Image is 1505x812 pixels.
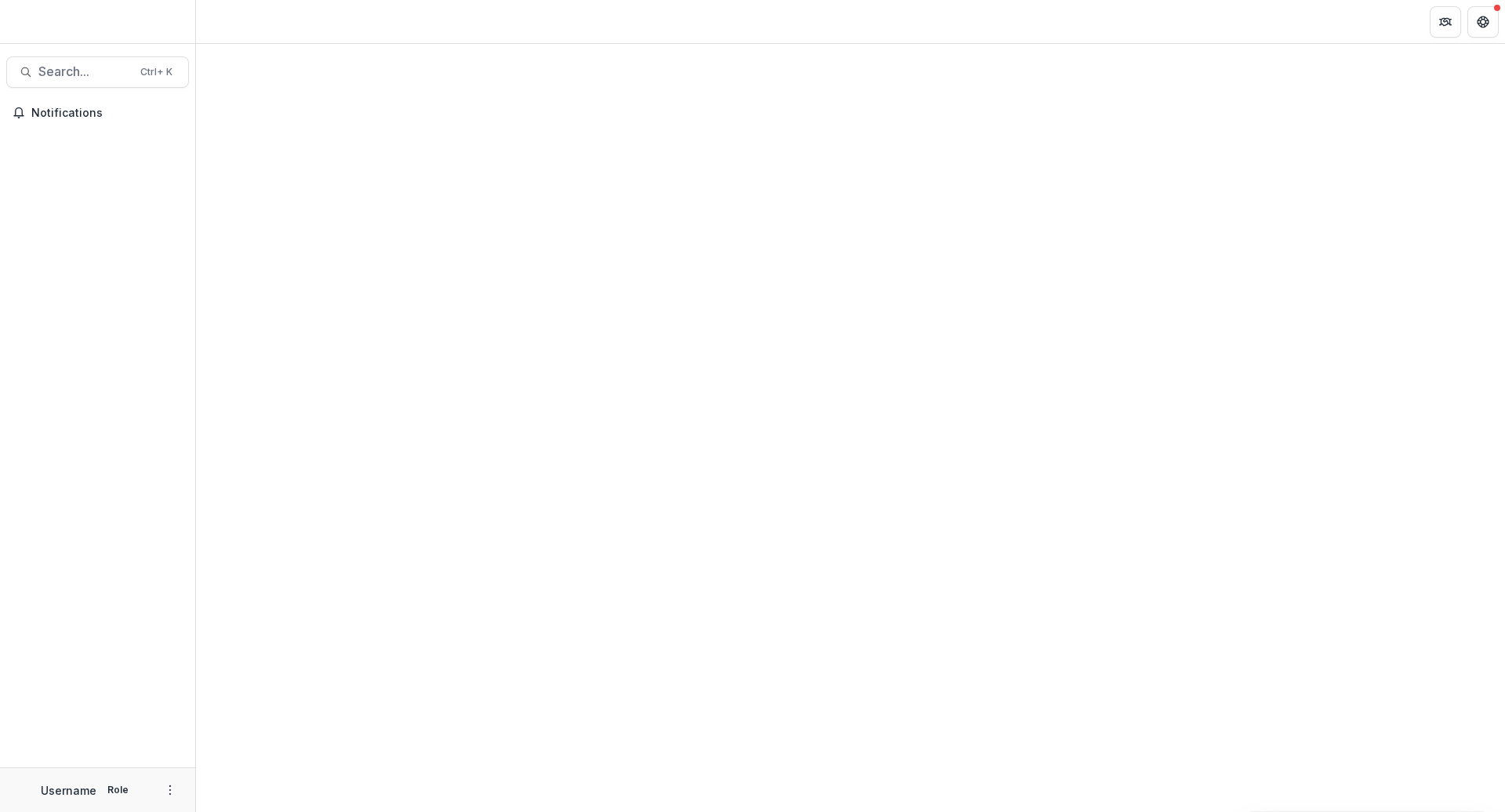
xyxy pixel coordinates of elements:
button: Search... [6,56,189,88]
button: Notifications [6,100,189,125]
div: Ctrl + K [137,63,176,81]
p: Username [41,782,96,799]
button: Partners [1430,6,1461,38]
p: Role [103,783,133,797]
span: Notifications [31,107,183,120]
button: More [161,781,180,799]
button: Get Help [1467,6,1499,38]
span: Search... [38,64,131,79]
